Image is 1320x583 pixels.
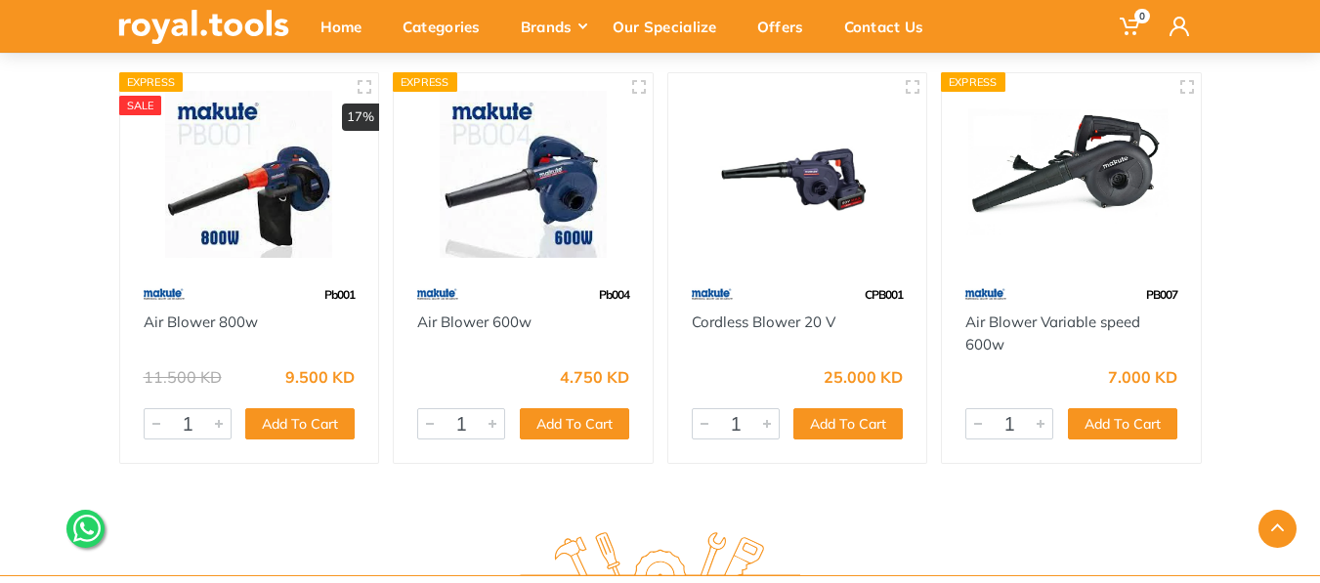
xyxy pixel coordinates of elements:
[1146,287,1177,302] span: PB007
[389,6,507,47] div: Categories
[1134,9,1150,23] span: 0
[119,72,184,92] div: Express
[830,6,951,47] div: Contact Us
[307,6,389,47] div: Home
[599,6,744,47] div: Our Specialize
[417,312,532,331] a: Air Blower 600w
[965,312,1140,354] a: Air Blower Variable speed 600w
[417,277,458,312] img: 59.webp
[520,408,629,439] button: Add To Cart
[686,91,910,258] img: Royal Tools - Cordless Blower 20 V
[138,91,362,258] img: Royal Tools - Air Blower 800w
[245,408,355,439] button: Add To Cart
[560,369,629,385] div: 4.750 KD
[599,287,629,302] span: Pb004
[411,91,635,258] img: Royal Tools - Air Blower 600w
[692,277,733,312] img: 59.webp
[692,312,835,331] a: Cordless Blower 20 V
[507,6,599,47] div: Brands
[965,277,1006,312] img: 59.webp
[865,287,903,302] span: CPB001
[941,72,1005,92] div: Express
[1108,369,1177,385] div: 7.000 KD
[393,72,457,92] div: Express
[824,369,903,385] div: 25.000 KD
[793,408,903,439] button: Add To Cart
[324,287,355,302] span: Pb001
[285,369,355,385] div: 9.500 KD
[118,10,289,44] img: royal.tools Logo
[119,96,162,115] div: SALE
[342,104,379,131] div: 17%
[744,6,830,47] div: Offers
[959,91,1183,258] img: Royal Tools - Air Blower Variable speed 600w
[144,277,185,312] img: 59.webp
[1068,408,1177,439] button: Add To Cart
[144,369,222,385] div: 11.500 KD
[144,312,258,331] a: Air Blower 800w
